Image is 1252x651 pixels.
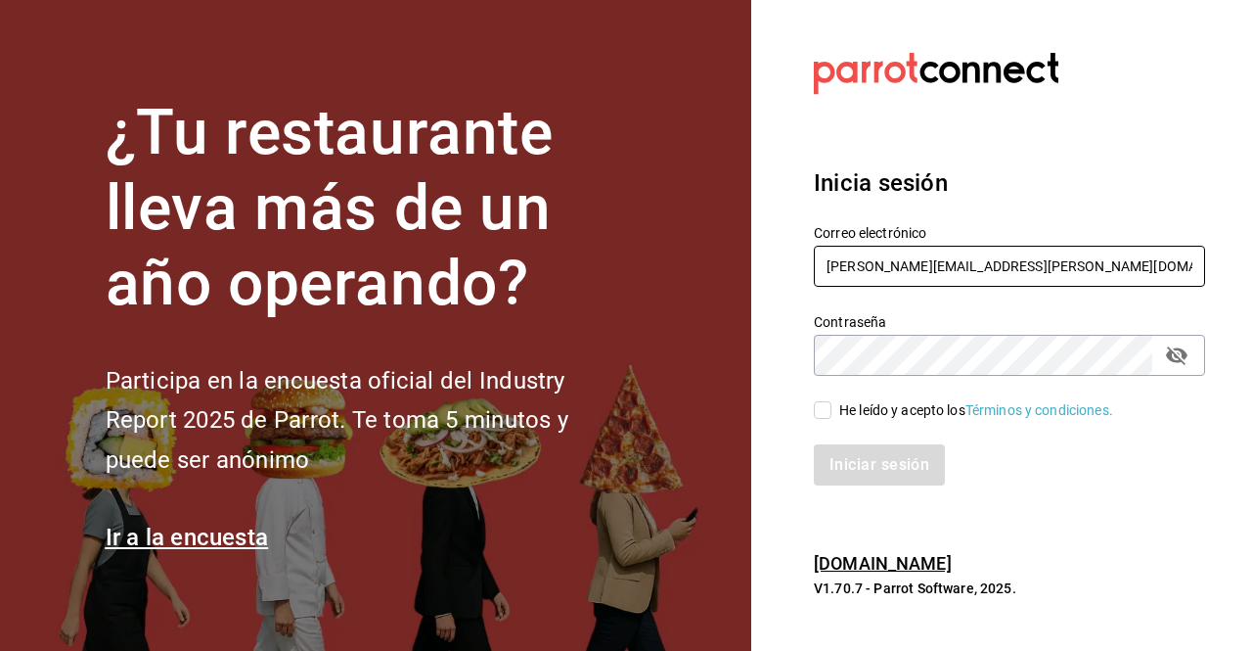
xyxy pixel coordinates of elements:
[814,226,1205,240] label: Correo electrónico
[1160,339,1193,372] button: passwordField
[814,553,952,574] a: [DOMAIN_NAME]
[814,165,1205,201] h3: Inicia sesión
[106,524,269,551] a: Ir a la encuesta
[965,402,1113,418] a: Términos y condiciones.
[839,400,1113,421] div: He leído y acepto los
[814,315,1205,329] label: Contraseña
[106,361,634,481] h2: Participa en la encuesta oficial del Industry Report 2025 de Parrot. Te toma 5 minutos y puede se...
[814,579,1205,598] p: V1.70.7 - Parrot Software, 2025.
[106,96,634,321] h1: ¿Tu restaurante lleva más de un año operando?
[814,246,1205,287] input: Ingresa tu correo electrónico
